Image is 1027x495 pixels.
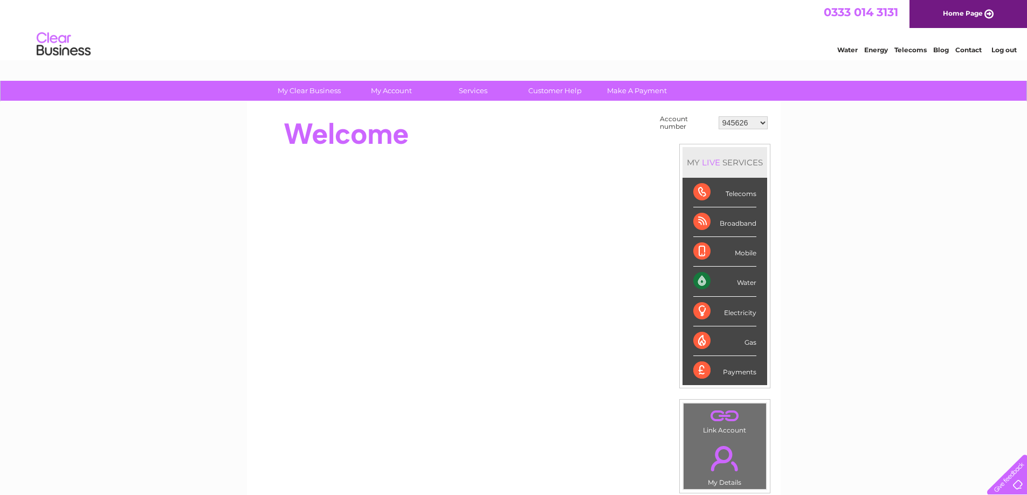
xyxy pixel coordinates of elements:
[864,46,888,54] a: Energy
[693,356,756,385] div: Payments
[824,5,898,19] a: 0333 014 3131
[259,6,769,52] div: Clear Business is a trading name of Verastar Limited (registered in [GEOGRAPHIC_DATA] No. 3667643...
[700,157,722,168] div: LIVE
[511,81,599,101] a: Customer Help
[347,81,436,101] a: My Account
[894,46,927,54] a: Telecoms
[36,28,91,61] img: logo.png
[693,297,756,326] div: Electricity
[933,46,949,54] a: Blog
[837,46,858,54] a: Water
[693,237,756,267] div: Mobile
[686,440,763,477] a: .
[683,147,767,178] div: MY SERVICES
[693,326,756,356] div: Gas
[265,81,354,101] a: My Clear Business
[657,113,716,133] td: Account number
[686,406,763,425] a: .
[991,46,1017,54] a: Log out
[683,437,767,490] td: My Details
[955,46,982,54] a: Contact
[693,207,756,237] div: Broadband
[592,81,681,101] a: Make A Payment
[693,267,756,296] div: Water
[693,178,756,207] div: Telecoms
[683,403,767,437] td: Link Account
[429,81,518,101] a: Services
